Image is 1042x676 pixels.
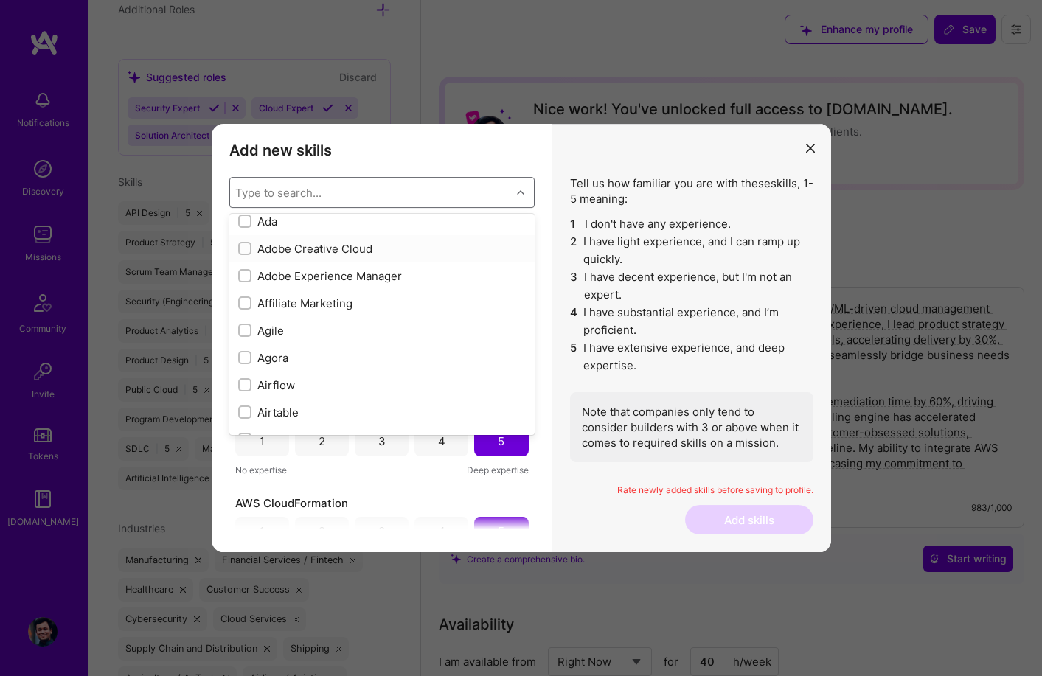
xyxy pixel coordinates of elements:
[570,392,813,462] div: Note that companies only tend to consider builders with 3 or above when it comes to required skil...
[229,142,535,159] h3: Add new skills
[238,296,526,311] div: Affiliate Marketing
[235,462,287,478] span: No expertise
[570,268,578,304] span: 3
[570,233,578,268] span: 2
[570,268,813,304] li: I have decent experience, but I'm not an expert.
[806,144,815,153] i: icon Close
[570,175,813,462] div: Tell us how familiar you are with these skills , 1-5 meaning:
[467,462,529,478] span: Deep expertise
[570,233,813,268] li: I have light experience, and I can ramp up quickly.
[260,523,265,539] div: 1
[238,377,526,393] div: Airflow
[498,433,504,449] div: 5
[498,523,504,539] div: 5
[438,433,445,449] div: 4
[319,433,325,449] div: 2
[378,523,386,539] div: 3
[319,523,325,539] div: 2
[570,339,813,374] li: I have extensive experience, and deep expertise.
[570,215,579,233] span: 1
[570,339,578,374] span: 5
[570,215,813,233] li: I don't have any experience.
[570,304,578,339] span: 4
[238,432,526,447] div: Algorithm Design
[235,495,348,511] span: AWS CloudFormation
[238,214,526,229] div: Ada
[570,484,813,497] p: Rate newly added skills before saving to profile.
[238,323,526,338] div: Agile
[238,405,526,420] div: Airtable
[685,505,813,534] button: Add skills
[260,433,265,449] div: 1
[378,433,386,449] div: 3
[238,241,526,257] div: Adobe Creative Cloud
[235,184,322,200] div: Type to search...
[238,350,526,366] div: Agora
[517,189,524,196] i: icon Chevron
[438,523,445,539] div: 4
[238,268,526,284] div: Adobe Experience Manager
[570,304,813,339] li: I have substantial experience, and I’m proficient.
[212,124,831,553] div: modal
